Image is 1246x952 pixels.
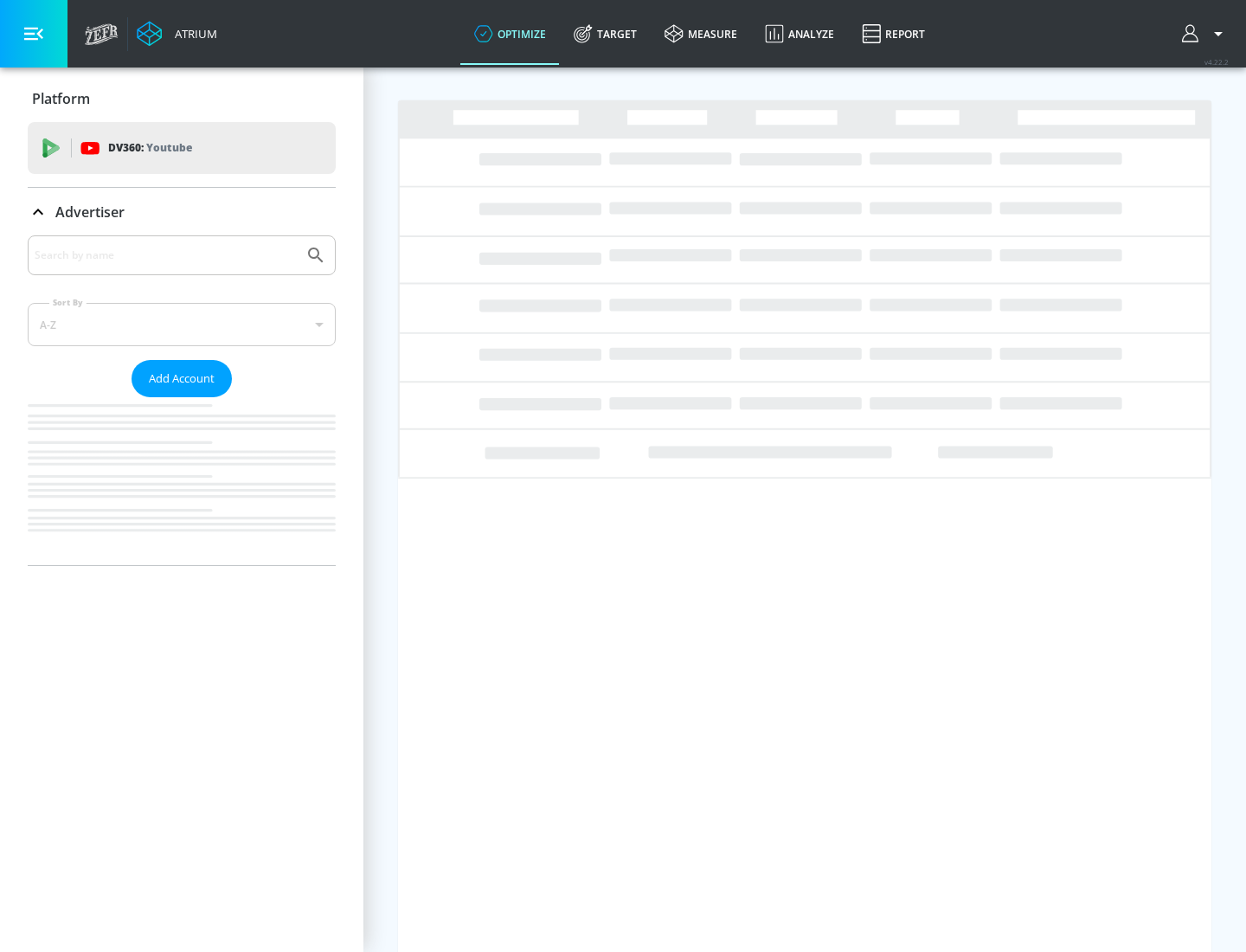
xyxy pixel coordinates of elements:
a: Analyze [751,3,848,65]
span: v 4.22.2 [1204,57,1229,67]
nav: list of Advertiser [28,397,336,565]
p: Advertiser [55,203,125,222]
p: DV360: [108,138,192,158]
div: Advertiser [28,235,336,565]
a: measure [651,3,751,65]
div: DV360: Youtube [28,122,336,174]
a: Target [560,3,651,65]
a: optimize [460,3,560,65]
p: Youtube [146,138,192,157]
button: Add Account [132,360,232,397]
input: Search by name [35,244,297,267]
div: A-Z [28,303,336,346]
label: Sort By [49,297,87,308]
a: Atrium [137,21,217,47]
span: Add Account [149,369,215,389]
div: Platform [28,74,336,123]
a: Report [848,3,939,65]
div: Atrium [168,26,217,42]
div: Advertiser [28,188,336,236]
p: Platform [32,89,90,108]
